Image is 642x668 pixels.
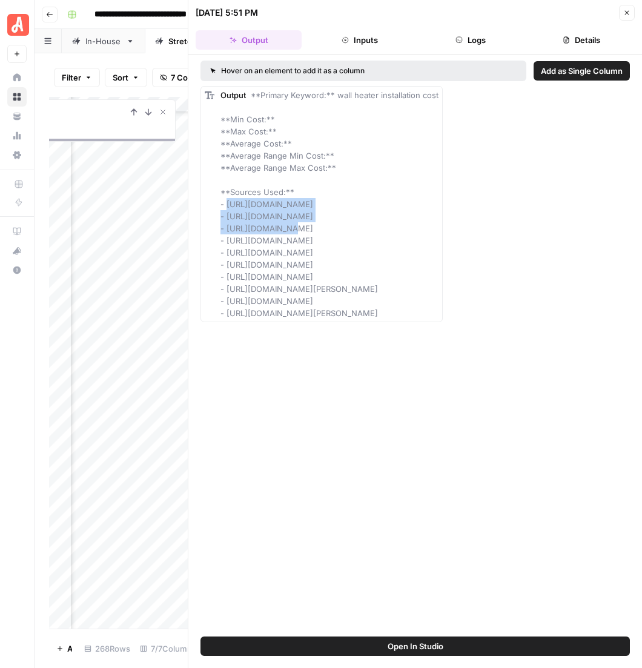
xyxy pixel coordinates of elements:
[62,29,145,53] a: In-House
[152,68,219,87] button: 7 Columns
[141,105,156,119] button: Next Result
[8,242,26,260] div: What's new?
[418,30,524,50] button: Logs
[541,65,623,77] span: Add as Single Column
[220,90,246,100] span: Output
[534,61,630,81] button: Add as Single Column
[105,68,147,87] button: Sort
[7,87,27,107] a: Browse
[200,637,630,656] button: Open In Studio
[7,241,27,260] button: What's new?
[388,640,443,652] span: Open In Studio
[127,105,141,119] button: Previous Result
[7,222,27,241] a: AirOps Academy
[135,639,201,658] div: 7/7 Columns
[49,639,79,658] button: Add Row
[7,126,27,145] a: Usage
[7,10,27,40] button: Workspace: Angi
[7,107,27,126] a: Your Data
[85,35,121,47] div: In-House
[113,71,128,84] span: Sort
[54,68,100,87] button: Filter
[7,145,27,165] a: Settings
[7,14,29,36] img: Angi Logo
[529,30,635,50] button: Details
[145,29,220,53] a: Stretch
[196,30,302,50] button: Output
[7,260,27,280] button: Help + Support
[7,68,27,87] a: Home
[156,105,170,119] button: Close Search
[79,639,135,658] div: 268 Rows
[196,7,258,19] div: [DATE] 5:51 PM
[168,35,197,47] div: Stretch
[220,90,438,318] span: **Primary Keyword:** wall heater installation cost **Min Cost:** **Max Cost:** **Average Cost:** ...
[67,643,72,655] span: Add Row
[210,65,441,76] div: Hover on an element to add it as a column
[171,71,211,84] span: 7 Columns
[306,30,412,50] button: Inputs
[62,71,81,84] span: Filter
